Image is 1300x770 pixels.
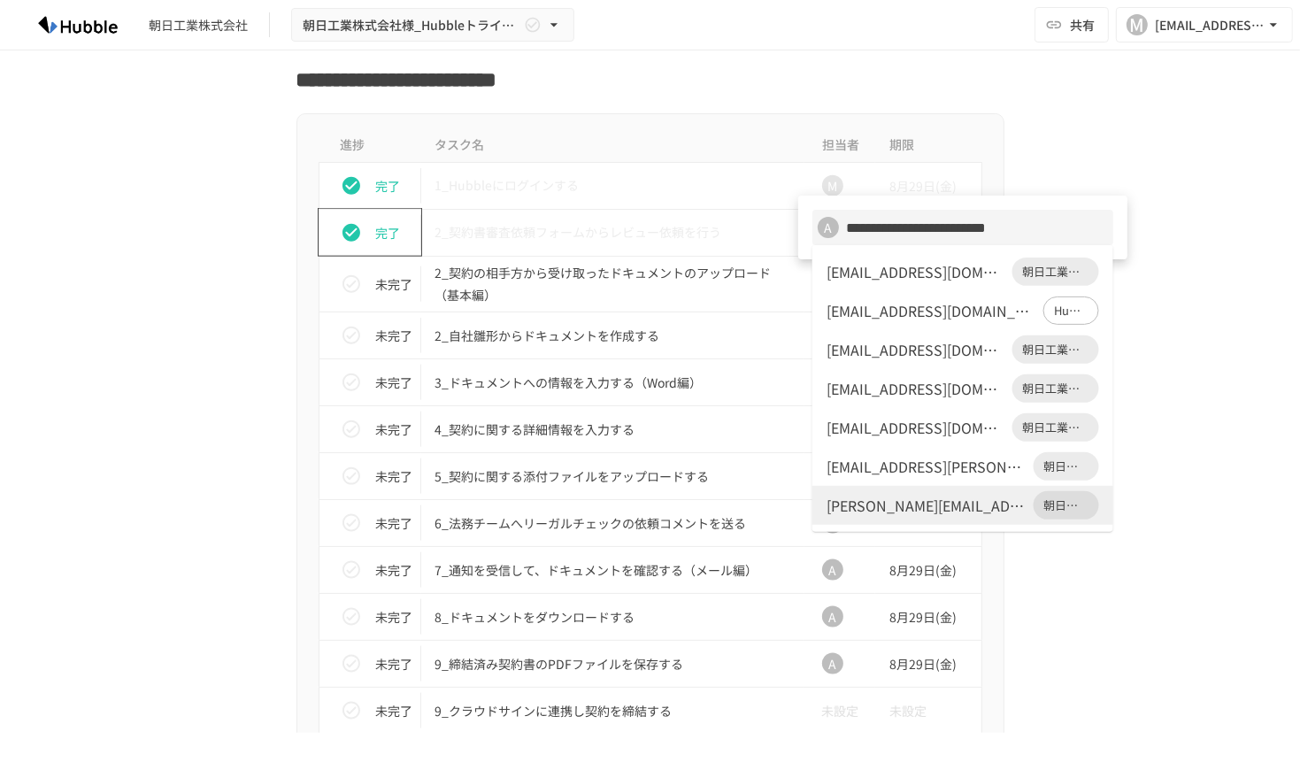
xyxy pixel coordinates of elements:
[827,417,1005,438] div: [EMAIL_ADDRESS][DOMAIN_NAME]
[827,456,1027,477] div: [EMAIL_ADDRESS][PERSON_NAME][DOMAIN_NAME]
[827,378,1005,399] div: [EMAIL_ADDRESS][DOMAIN_NAME]
[1033,497,1098,514] span: 朝日工業株式会社
[827,339,1005,360] div: [EMAIL_ADDRESS][DOMAIN_NAME]
[827,261,1005,282] div: [EMAIL_ADDRESS][DOMAIN_NAME]
[818,217,839,238] div: A
[1012,341,1098,358] span: 朝日工業株式会社
[827,495,1027,516] div: [PERSON_NAME][EMAIL_ADDRESS][DOMAIN_NAME]
[1012,380,1098,397] span: 朝日工業株式会社
[1033,458,1098,475] span: 朝日工業株式会社
[1012,419,1098,436] span: 朝日工業株式会社
[1043,302,1097,320] span: Hubble
[1012,263,1098,281] span: 朝日工業株式会社
[827,300,1036,321] div: [EMAIL_ADDRESS][DOMAIN_NAME]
